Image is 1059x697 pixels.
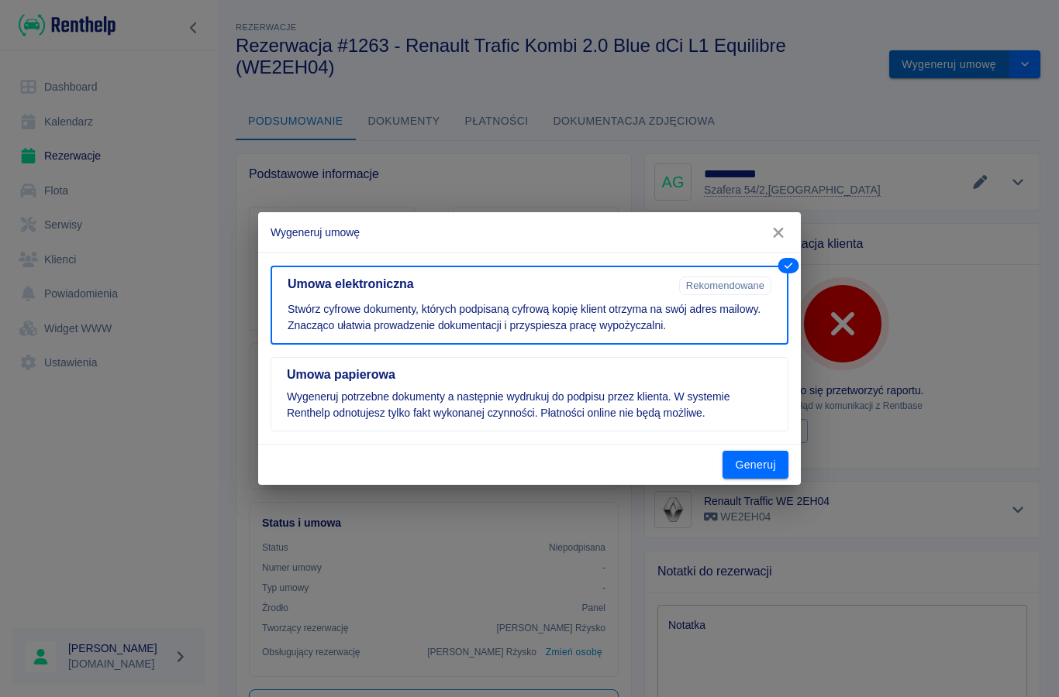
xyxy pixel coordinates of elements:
[287,389,772,421] p: Wygeneruj potrzebne dokumenty a następnie wydrukuj do podpisu przez klienta. W systemie Renthelp ...
[288,276,673,292] h5: Umowa elektroniczna
[271,357,788,431] button: Umowa papierowaWygeneruj potrzebne dokumenty a następnie wydrukuj do podpisu przez klienta. W sys...
[271,266,788,345] button: Umowa elektronicznaRekomendowaneStwórz cyfrowe dokumenty, których podpisaną cyfrową kopię klient ...
[288,301,771,334] p: Stwórz cyfrowe dokumenty, których podpisaną cyfrową kopię klient otrzyma na swój adres mailowy. Z...
[723,451,788,479] button: Generuj
[287,367,772,383] h5: Umowa papierowa
[258,212,801,252] h2: Wygeneruj umowę
[680,280,771,291] span: Rekomendowane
